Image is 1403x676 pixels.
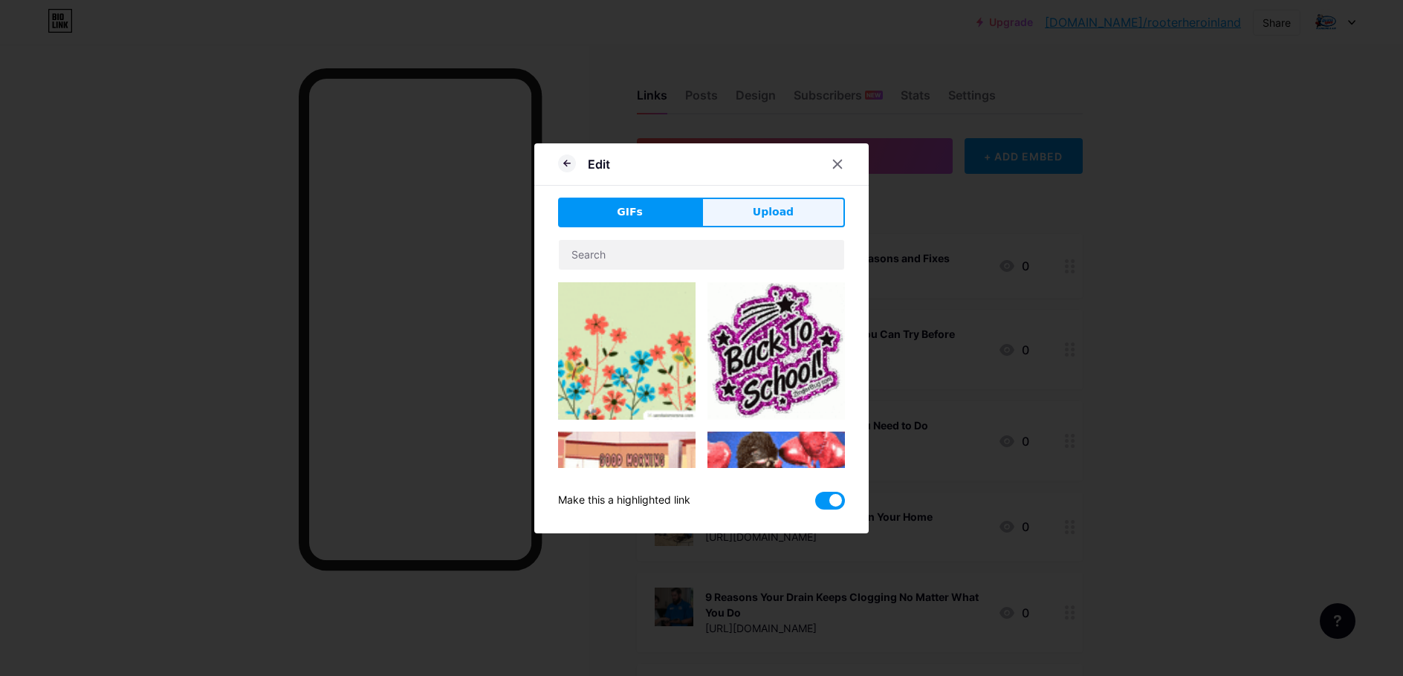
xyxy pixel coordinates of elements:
img: Gihpy [707,432,845,536]
span: Upload [753,204,794,220]
div: Edit [588,155,610,173]
span: GIFs [617,204,643,220]
button: GIFs [558,198,701,227]
div: Make this a highlighted link [558,492,690,510]
input: Search [559,240,844,270]
img: Gihpy [558,432,696,569]
img: Gihpy [707,282,845,420]
button: Upload [701,198,845,227]
img: Gihpy [558,282,696,420]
